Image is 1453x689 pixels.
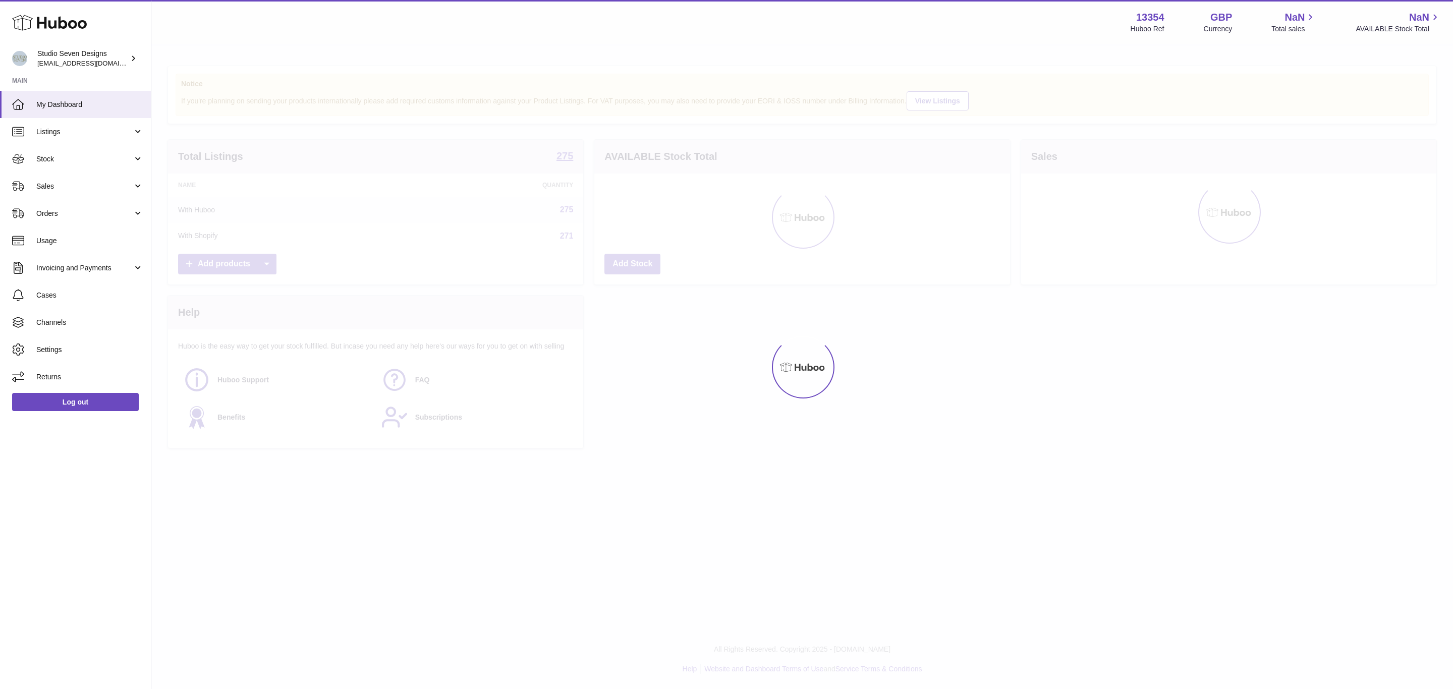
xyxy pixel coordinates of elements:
span: Orders [36,209,133,218]
span: [EMAIL_ADDRESS][DOMAIN_NAME] [37,59,148,67]
span: Usage [36,236,143,246]
span: My Dashboard [36,100,143,109]
div: Huboo Ref [1131,24,1164,34]
span: Cases [36,291,143,300]
span: Total sales [1271,24,1316,34]
img: internalAdmin-13354@internal.huboo.com [12,51,27,66]
span: Channels [36,318,143,327]
span: NaN [1409,11,1429,24]
span: Settings [36,345,143,355]
a: NaN Total sales [1271,11,1316,34]
a: Log out [12,393,139,411]
span: Returns [36,372,143,382]
span: Listings [36,127,133,137]
a: NaN AVAILABLE Stock Total [1356,11,1441,34]
div: Currency [1204,24,1233,34]
strong: GBP [1210,11,1232,24]
div: Studio Seven Designs [37,49,128,68]
span: NaN [1284,11,1305,24]
span: Stock [36,154,133,164]
span: Invoicing and Payments [36,263,133,273]
span: Sales [36,182,133,191]
span: AVAILABLE Stock Total [1356,24,1441,34]
strong: 13354 [1136,11,1164,24]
